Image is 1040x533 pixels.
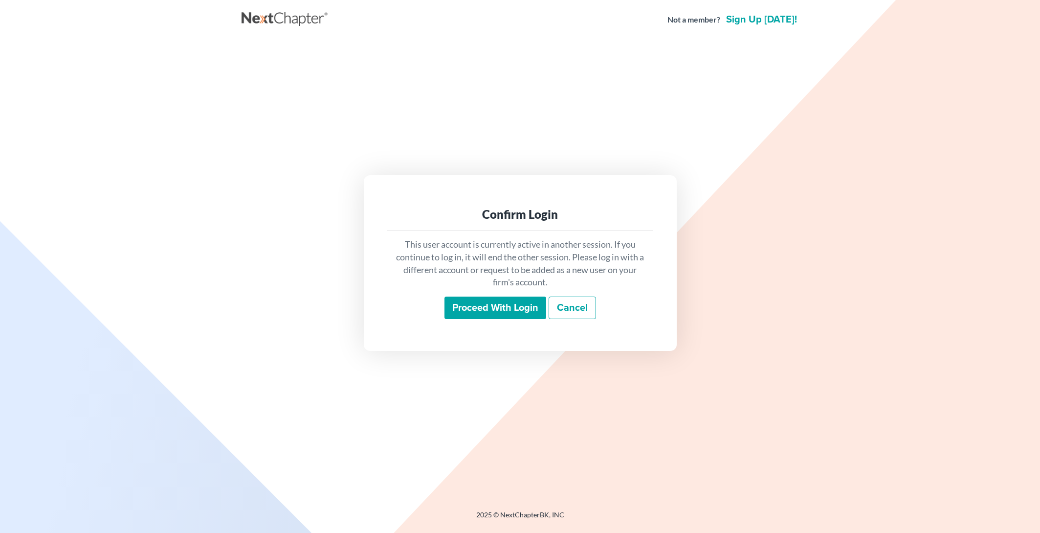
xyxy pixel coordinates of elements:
[444,297,546,319] input: Proceed with login
[667,14,720,25] strong: Not a member?
[549,297,596,319] a: Cancel
[395,207,645,222] div: Confirm Login
[395,238,645,289] p: This user account is currently active in another session. If you continue to log in, it will end ...
[724,15,799,24] a: Sign up [DATE]!
[242,510,799,528] div: 2025 © NextChapterBK, INC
